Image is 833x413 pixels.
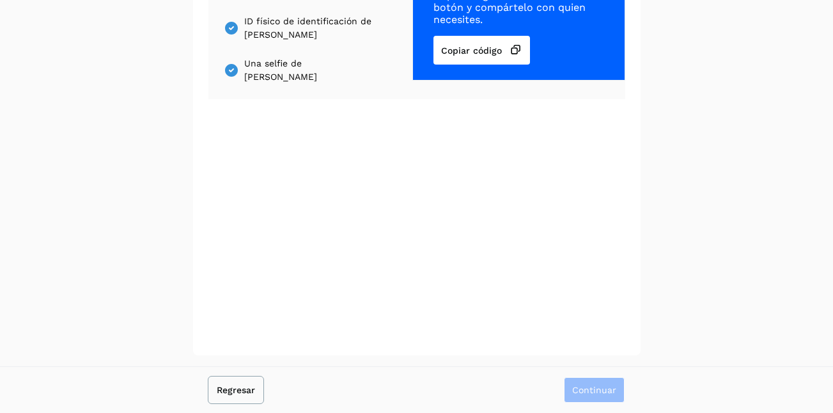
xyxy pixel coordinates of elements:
span: Regresar [217,386,255,394]
iframe: Incode [208,130,625,336]
span: ID físico de identificación de [PERSON_NAME] [244,15,377,42]
span: Copiar código [441,46,502,55]
span: Una selfie de [PERSON_NAME] [244,57,377,84]
button: Copiar código [433,36,530,65]
span: Continuar [572,386,616,394]
button: Regresar [209,377,263,403]
button: Continuar [564,377,625,403]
